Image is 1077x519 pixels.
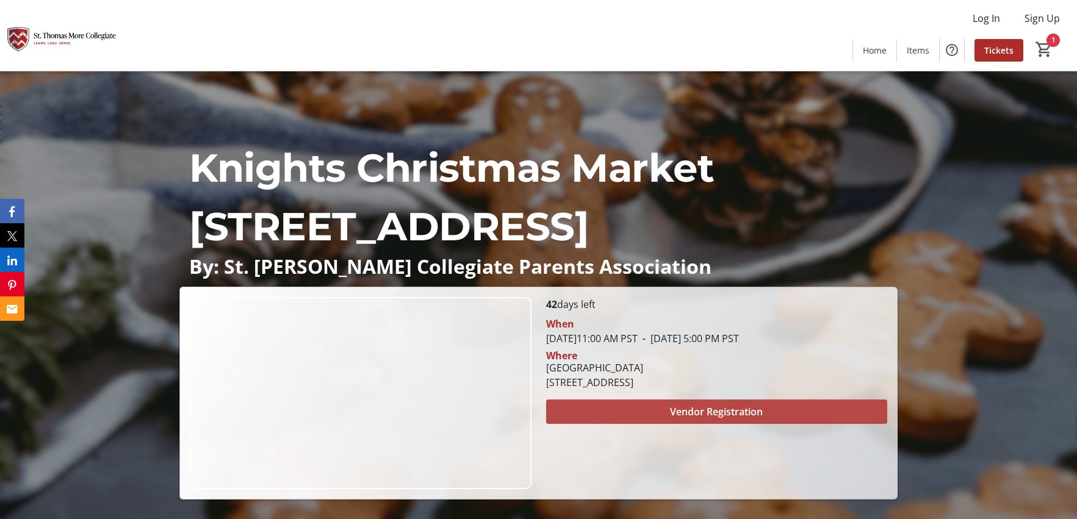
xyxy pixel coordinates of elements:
div: When [546,317,574,331]
a: Items [897,39,939,62]
span: Sign Up [1025,11,1060,26]
a: Tickets [974,39,1023,62]
span: - [638,332,650,345]
span: Log In [973,11,1000,26]
button: Help [940,38,964,62]
div: [GEOGRAPHIC_DATA] [546,360,643,375]
span: Items [907,44,929,57]
p: days left [546,297,887,312]
span: [DATE] 11:00 AM PST [546,332,638,345]
button: Vendor Registration [546,399,887,424]
button: Sign Up [1015,9,1070,28]
span: Tickets [984,44,1014,57]
img: St. Thomas More Collegiate #2's Logo [7,5,116,66]
div: Where [546,351,577,360]
button: Log In [963,9,1010,28]
a: Home [853,39,896,62]
span: [DATE] 5:00 PM PST [638,332,739,345]
button: Cart [1033,38,1055,60]
span: 42 [546,298,557,311]
img: Campaign CTA Media Photo [190,297,531,489]
div: [STREET_ADDRESS] [546,375,643,390]
span: Home [863,44,887,57]
span: Vendor Registration [670,404,763,419]
p: Knights Christmas Market [STREET_ADDRESS] [189,138,888,256]
p: By: St. [PERSON_NAME] Collegiate Parents Association [189,256,888,277]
